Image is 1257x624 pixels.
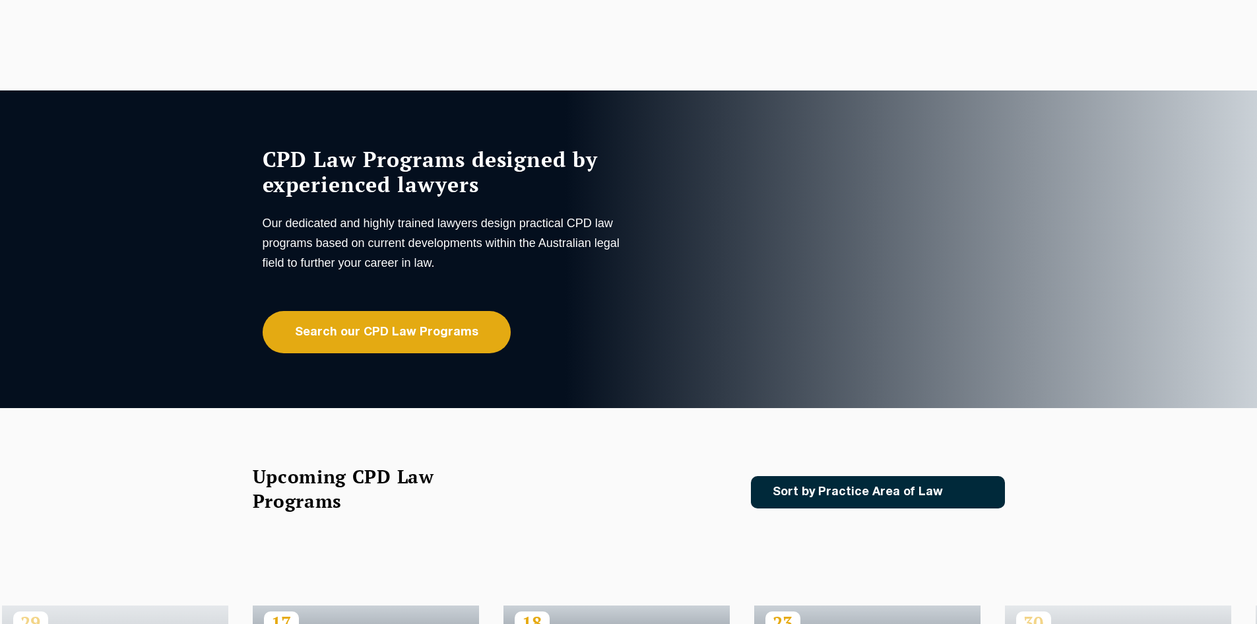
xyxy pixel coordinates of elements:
[964,487,979,498] img: Icon
[263,213,626,273] p: Our dedicated and highly trained lawyers design practical CPD law programs based on current devel...
[263,311,511,353] a: Search our CPD Law Programs
[263,147,626,197] h1: CPD Law Programs designed by experienced lawyers
[751,476,1005,508] a: Sort by Practice Area of Law
[253,464,467,513] h2: Upcoming CPD Law Programs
